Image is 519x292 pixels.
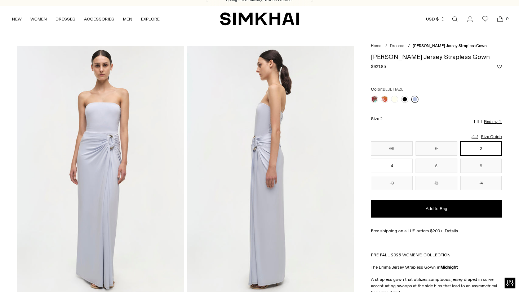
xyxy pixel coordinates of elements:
[426,206,447,212] span: Add to Bag
[371,252,451,257] a: PRE FALL 2025 WOMEN'S COLLECTION
[371,159,413,173] button: 4
[30,11,47,27] a: WOMEN
[371,115,382,122] label: Size:
[426,11,445,27] button: USD $
[371,200,502,218] button: Add to Bag
[141,11,160,27] a: EXPLORE
[463,12,477,26] a: Go to the account page
[371,176,413,190] button: 10
[416,141,457,156] button: 0
[371,228,502,234] div: Free shipping on all US orders $200+
[471,132,502,141] a: Size Guide
[371,86,403,93] label: Color:
[12,11,22,27] a: NEW
[123,11,132,27] a: MEN
[408,43,410,49] div: /
[504,15,510,22] span: 0
[84,11,114,27] a: ACCESSORIES
[445,228,458,234] a: Details
[478,12,492,26] a: Wishlist
[460,159,502,173] button: 8
[390,44,404,48] a: Dresses
[371,44,381,48] a: Home
[371,63,386,70] span: $921.85
[413,44,487,48] span: [PERSON_NAME] Jersey Strapless Gown
[383,87,403,92] span: BLUE HAZE
[460,176,502,190] button: 14
[371,54,502,60] h1: [PERSON_NAME] Jersey Strapless Gown
[416,176,457,190] button: 12
[385,43,387,49] div: /
[448,12,462,26] a: Open search modal
[56,11,75,27] a: DRESSES
[460,141,502,156] button: 2
[380,117,382,121] span: 2
[220,12,299,26] a: SIMKHAI
[371,43,502,49] nav: breadcrumbs
[493,12,507,26] a: Open cart modal
[440,265,458,270] strong: Midnight
[497,64,502,69] button: Add to Wishlist
[371,141,413,156] button: 00
[371,264,502,270] p: The Emma Jersey Strapless Gown in
[416,159,457,173] button: 6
